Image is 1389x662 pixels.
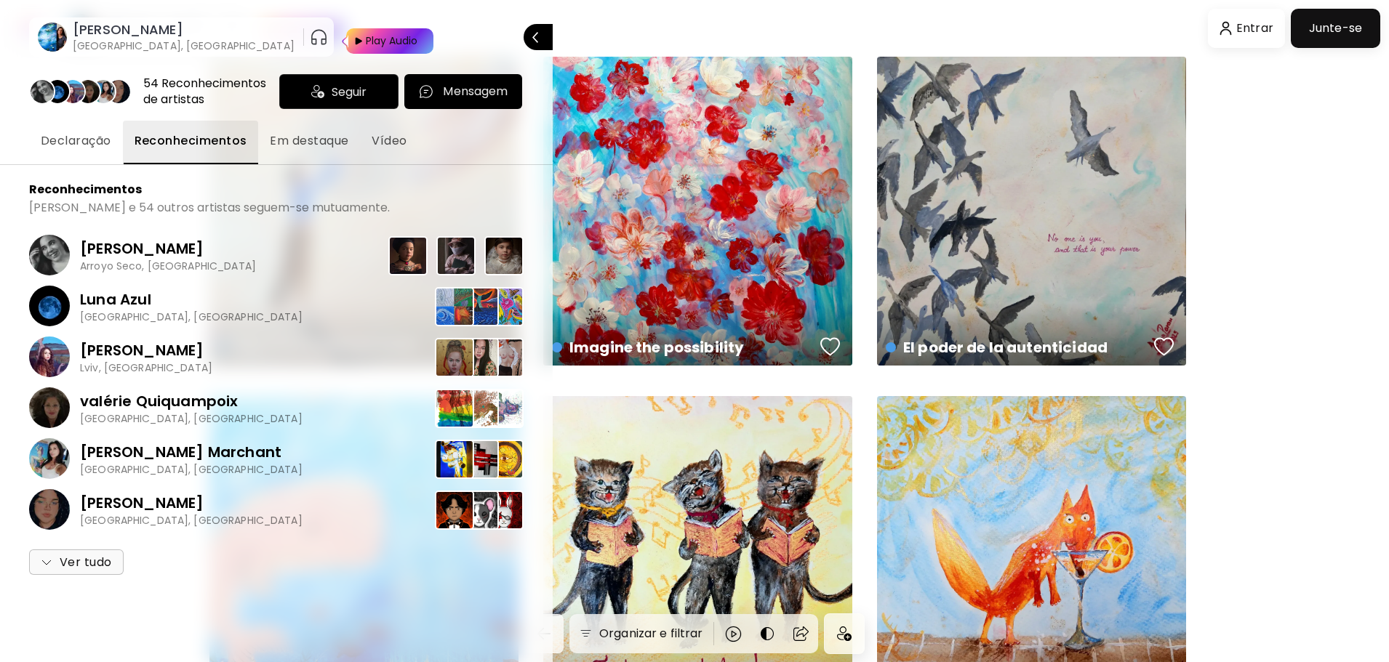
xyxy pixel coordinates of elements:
[29,280,524,331] a: Luna Azul[GEOGRAPHIC_DATA], [GEOGRAPHIC_DATA]175035165684172277
[484,287,524,326] img: 172277
[484,389,524,428] img: 26457
[435,440,474,479] img: 26096
[484,440,524,479] img: 22582
[436,236,476,275] img: 33027
[311,85,324,98] img: icon
[73,39,295,53] h6: [GEOGRAPHIC_DATA], [GEOGRAPHIC_DATA]
[80,463,303,476] p: [GEOGRAPHIC_DATA], [GEOGRAPHIC_DATA]
[80,390,303,412] p: valérie Quiquampoix
[310,25,328,49] button: pauseOutline IconGradient Icon
[460,491,499,530] img: 30047
[80,310,303,323] p: [GEOGRAPHIC_DATA], [GEOGRAPHIC_DATA]
[80,361,212,374] p: Lviv, [GEOGRAPHIC_DATA]
[418,84,434,100] img: chatIcon
[443,83,508,100] p: Mensagem
[80,339,212,361] p: [PERSON_NAME]
[80,238,256,259] p: [PERSON_NAME]
[484,338,524,377] img: 160507
[41,554,112,571] span: Ver tudo
[435,338,474,377] img: 160512
[29,230,524,280] a: [PERSON_NAME]Arroyo Seco, [GEOGRAPHIC_DATA]331083302733080
[279,74,399,109] div: Seguir
[388,236,428,275] img: 33108
[41,132,111,150] span: Declaração
[80,288,303,310] p: Luna Azul
[29,433,524,484] a: [PERSON_NAME] Marchant[GEOGRAPHIC_DATA], [GEOGRAPHIC_DATA]260967831422582
[29,201,390,215] p: [PERSON_NAME] e 54 outros artistas seguem-se mutuamente.
[346,28,364,54] img: Play
[80,492,303,514] p: [PERSON_NAME]
[332,83,367,101] span: Seguir
[80,514,303,527] p: [GEOGRAPHIC_DATA], [GEOGRAPHIC_DATA]
[73,21,295,39] h6: [PERSON_NAME]
[135,132,247,150] span: Reconhecimentos
[435,491,474,530] img: 31241
[460,338,499,377] img: 160511
[340,28,349,55] img: Play
[435,389,474,428] img: 21734
[435,287,474,326] img: 175035
[404,74,522,109] button: chatIconMensagem
[460,287,499,326] img: 165684
[80,259,256,273] p: Arroyo Seco, [GEOGRAPHIC_DATA]
[29,549,124,575] button: Ver tudo
[270,132,348,150] span: Em destaque
[484,236,524,275] img: 33080
[29,382,524,433] a: valérie Quiquampoix[GEOGRAPHIC_DATA], [GEOGRAPHIC_DATA]217342614426457
[29,484,524,535] a: [PERSON_NAME][GEOGRAPHIC_DATA], [GEOGRAPHIC_DATA]312413004730181
[460,389,499,428] img: 26144
[80,412,303,425] p: [GEOGRAPHIC_DATA], [GEOGRAPHIC_DATA]
[460,440,499,479] img: 78314
[29,182,142,197] p: Reconhecimentos
[484,491,524,530] img: 30181
[364,28,419,54] div: Play Audio
[80,441,303,463] p: [PERSON_NAME] Marchant
[143,76,273,108] div: 54 Reconhecimentos de artistas
[372,132,407,150] span: Vídeo
[29,331,524,382] a: [PERSON_NAME]Lviv, [GEOGRAPHIC_DATA]160512160511160507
